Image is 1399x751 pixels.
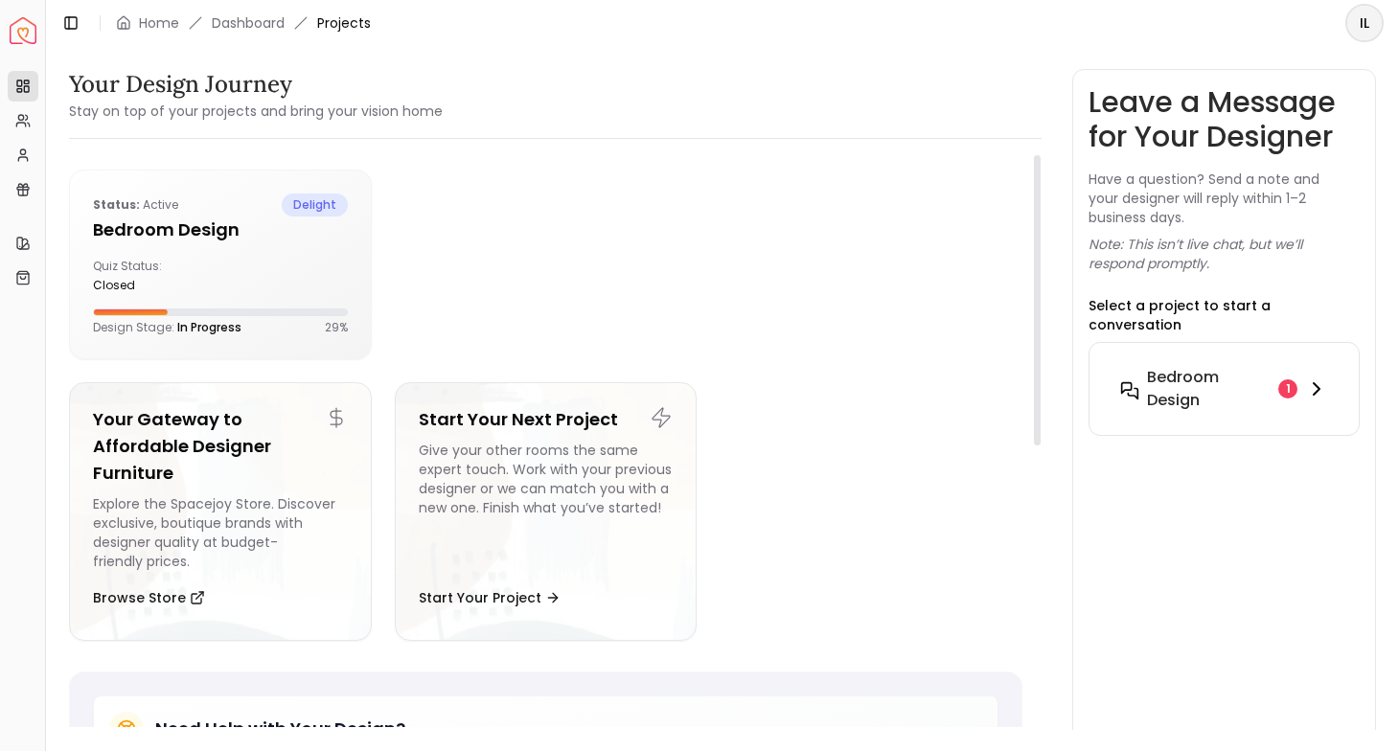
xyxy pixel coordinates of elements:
h6: Bedroom design [1147,366,1271,412]
div: closed [93,278,213,293]
a: Start Your Next ProjectGive your other rooms the same expert touch. Work with your previous desig... [395,382,698,641]
h3: Leave a Message for Your Designer [1089,85,1360,154]
a: Home [139,13,179,33]
p: active [93,193,178,216]
p: Note: This isn’t live chat, but we’ll respond promptly. [1089,235,1360,273]
a: Dashboard [212,13,285,33]
img: Spacejoy Logo [10,17,36,44]
h5: Your Gateway to Affordable Designer Furniture [93,406,348,487]
a: Your Gateway to Affordable Designer FurnitureExplore the Spacejoy Store. Discover exclusive, bout... [69,382,372,641]
p: Have a question? Send a note and your designer will reply within 1–2 business days. [1089,170,1360,227]
button: Browse Store [93,579,205,617]
h3: Your Design Journey [69,69,443,100]
small: Stay on top of your projects and bring your vision home [69,102,443,121]
p: 29 % [325,320,348,335]
div: Explore the Spacejoy Store. Discover exclusive, boutique brands with designer quality at budget-f... [93,494,348,571]
div: Quiz Status: [93,259,213,293]
span: Projects [317,13,371,33]
h5: Bedroom design [93,216,348,243]
button: IL [1345,4,1384,42]
span: In Progress [177,319,241,335]
button: Bedroom design1 [1105,358,1343,420]
nav: breadcrumb [116,13,371,33]
span: IL [1347,6,1382,40]
h5: Start Your Next Project [419,406,674,433]
h5: Need Help with Your Design? [155,716,405,742]
a: Spacejoy [10,17,36,44]
b: Status: [93,196,140,213]
p: Design Stage: [93,320,241,335]
div: Give your other rooms the same expert touch. Work with your previous designer or we can match you... [419,441,674,571]
button: Start Your Project [419,579,561,617]
p: Select a project to start a conversation [1089,296,1360,334]
div: 1 [1278,379,1297,398]
span: delight [282,193,348,216]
